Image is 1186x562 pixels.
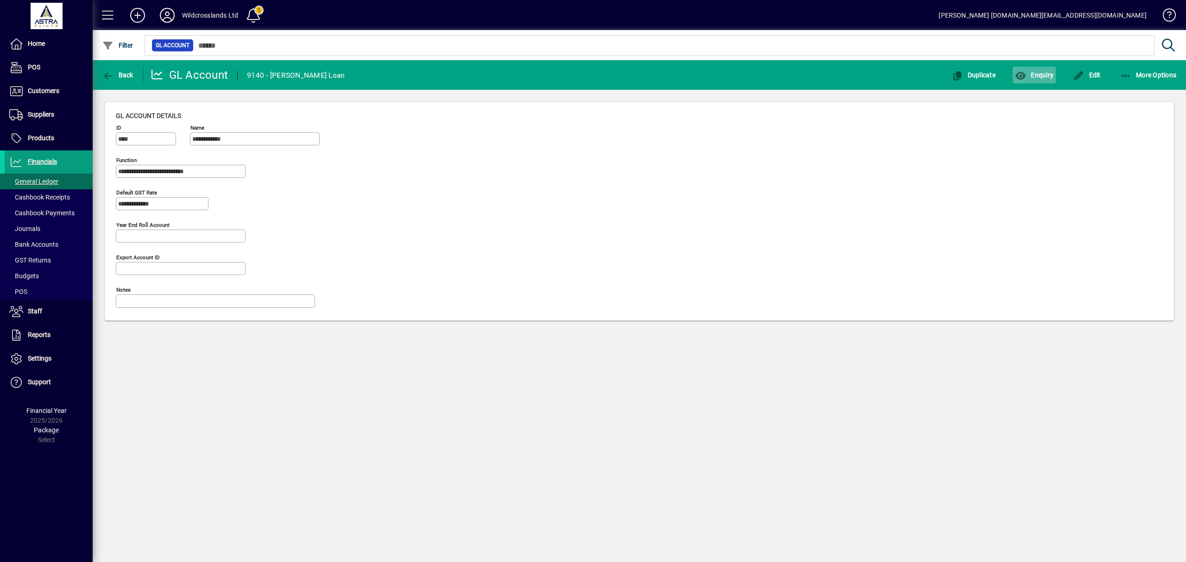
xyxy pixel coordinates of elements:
[116,287,131,293] mat-label: Notes
[1118,67,1179,83] button: More Options
[5,237,93,252] a: Bank Accounts
[5,103,93,126] a: Suppliers
[156,41,189,50] span: GL Account
[28,111,54,118] span: Suppliers
[190,125,204,131] mat-label: Name
[9,241,58,248] span: Bank Accounts
[1120,71,1177,79] span: More Options
[116,112,181,119] span: GL account details
[151,68,228,82] div: GL Account
[123,7,152,24] button: Add
[949,67,998,83] button: Duplicate
[28,158,57,165] span: Financials
[28,307,42,315] span: Staff
[116,157,137,163] mat-label: Function
[1013,67,1056,83] button: Enquiry
[28,40,45,47] span: Home
[34,426,59,434] span: Package
[247,68,345,83] div: 9140 - [PERSON_NAME] Loan
[116,222,170,228] mat-label: Year end roll account
[26,407,67,414] span: Financial Year
[5,174,93,189] a: General Ledger
[28,378,51,386] span: Support
[102,42,133,49] span: Filter
[5,268,93,284] a: Budgets
[5,32,93,56] a: Home
[1071,67,1103,83] button: Edit
[5,324,93,347] a: Reports
[952,71,996,79] span: Duplicate
[9,288,27,295] span: POS
[9,225,40,232] span: Journals
[5,252,93,268] a: GST Returns
[5,189,93,205] a: Cashbook Receipts
[1073,71,1101,79] span: Edit
[9,272,39,280] span: Budgets
[5,221,93,237] a: Journals
[939,8,1147,23] div: [PERSON_NAME] [DOMAIN_NAME][EMAIL_ADDRESS][DOMAIN_NAME]
[9,209,75,217] span: Cashbook Payments
[9,194,70,201] span: Cashbook Receipts
[28,355,51,362] span: Settings
[1156,2,1174,32] a: Knowledge Base
[5,300,93,323] a: Staff
[1015,71,1054,79] span: Enquiry
[116,189,157,196] mat-label: Default GST rate
[116,254,160,261] mat-label: Export account ID
[5,56,93,79] a: POS
[5,127,93,150] a: Products
[5,205,93,221] a: Cashbook Payments
[93,67,144,83] app-page-header-button: Back
[102,71,133,79] span: Back
[116,125,121,131] mat-label: ID
[9,178,58,185] span: General Ledger
[100,37,136,54] button: Filter
[152,7,182,24] button: Profile
[5,371,93,394] a: Support
[5,284,93,300] a: POS
[5,80,93,103] a: Customers
[5,347,93,370] a: Settings
[182,8,238,23] div: Wildcrosslands Ltd
[28,87,59,94] span: Customers
[100,67,136,83] button: Back
[28,134,54,142] span: Products
[28,63,40,71] span: POS
[28,331,50,338] span: Reports
[9,256,51,264] span: GST Returns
